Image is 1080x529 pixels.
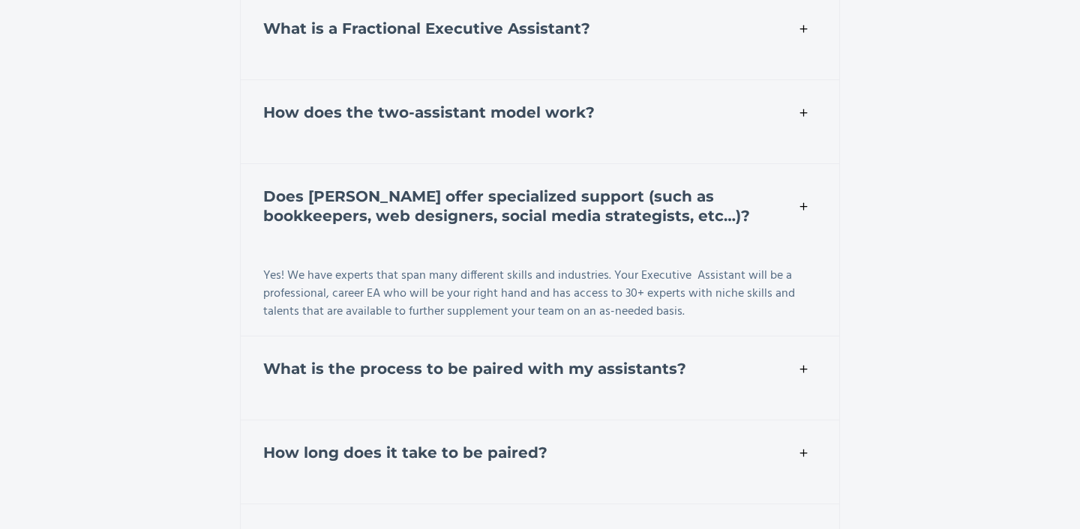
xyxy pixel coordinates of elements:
strong: What is the process to be paired with my assistants? [263,360,686,378]
strong: Does [PERSON_NAME] offer specialized support (such as bookkeepers, web designers, social media st... [263,187,750,225]
iframe: Drift Widget Chat Controller [1005,454,1062,511]
strong: What is a Fractional Executive Assistant? [263,19,590,37]
p: Yes! We have experts that span many different skills and industries. Your Executive Assistant wil... [263,267,820,321]
strong: How long does it take to be paired? [263,444,547,462]
strong: How does the two-assistant model work? [263,103,595,121]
